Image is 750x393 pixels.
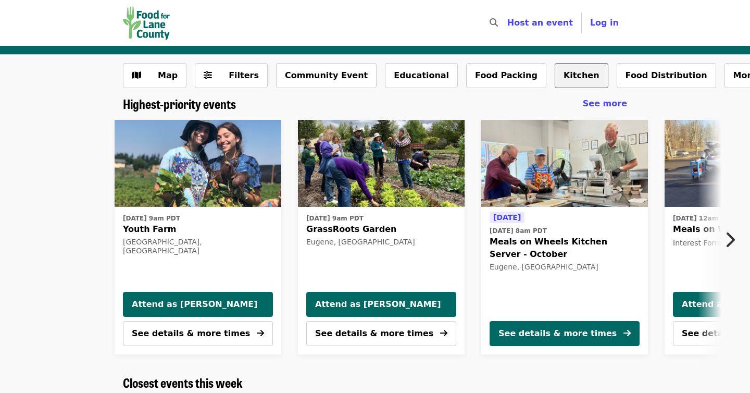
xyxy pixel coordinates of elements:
span: [DATE] [493,213,521,222]
button: Show map view [123,63,186,88]
a: See details for "Meals on Wheels Kitchen Server - October" [481,120,648,354]
button: Next item [716,225,750,254]
button: Filters (0 selected) [195,63,268,88]
button: Kitchen [555,63,608,88]
i: map icon [132,70,141,80]
span: See details [682,328,734,338]
i: chevron-right icon [724,230,735,250]
div: See details & more times [498,327,617,340]
time: [DATE] 12am PST [673,214,734,223]
span: GrassRoots Garden [306,223,456,236]
i: arrow-right icon [257,328,264,338]
button: Attend as [PERSON_NAME] [123,292,273,317]
a: Youth Farm [115,120,281,207]
span: See details & more times [315,328,433,338]
a: See details for "GrassRoots Garden" [306,211,456,249]
span: Highest-priority events [123,94,236,113]
span: Closest events this week [123,373,243,391]
div: Eugene, [GEOGRAPHIC_DATA] [306,238,456,247]
img: Meals on Wheels Kitchen Server - October organized by Food for Lane County [481,120,648,207]
button: Attend as [PERSON_NAME] [306,292,456,317]
span: Attend as [PERSON_NAME] [315,298,447,311]
button: Food Packing [466,63,546,88]
a: GrassRoots Garden [298,120,465,207]
div: Highest-priority events [115,96,635,112]
a: See details for "Youth Farm" [123,211,273,257]
button: Food Distribution [617,63,716,88]
span: See details & more times [132,328,250,338]
span: Map [158,70,178,80]
i: arrow-right icon [440,328,447,338]
span: Log in [590,18,619,28]
time: [DATE] 9am PDT [123,214,180,223]
a: See more [583,97,627,110]
time: [DATE] 8am PDT [490,226,547,236]
img: GrassRoots Garden organized by Food for Lane County [298,120,465,207]
div: Closest events this week [115,375,635,390]
i: arrow-right icon [623,328,631,338]
button: Educational [385,63,458,88]
span: Meals on Wheels Kitchen Server - October [490,236,640,261]
button: See details & more times [490,321,640,346]
div: [GEOGRAPHIC_DATA], [GEOGRAPHIC_DATA] [123,238,273,255]
button: See details & more times [123,321,273,346]
a: Closest events this week [123,375,243,390]
input: Search [504,10,512,35]
span: Attend as [PERSON_NAME] [132,298,264,311]
button: See details & more times [306,321,456,346]
time: [DATE] 9am PDT [306,214,364,223]
span: Interest Form [673,239,722,247]
button: Community Event [276,63,377,88]
img: Food for Lane County - Home [123,6,170,40]
div: Eugene, [GEOGRAPHIC_DATA] [490,263,640,272]
i: search icon [490,18,498,28]
a: Host an event [507,18,573,28]
i: sliders-h icon [204,70,212,80]
span: Filters [229,70,259,80]
img: Youth Farm organized by Food for Lane County [115,120,281,207]
button: Log in [582,13,627,33]
span: Youth Farm [123,223,273,236]
span: See more [583,99,627,108]
a: Highest-priority events [123,96,236,112]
